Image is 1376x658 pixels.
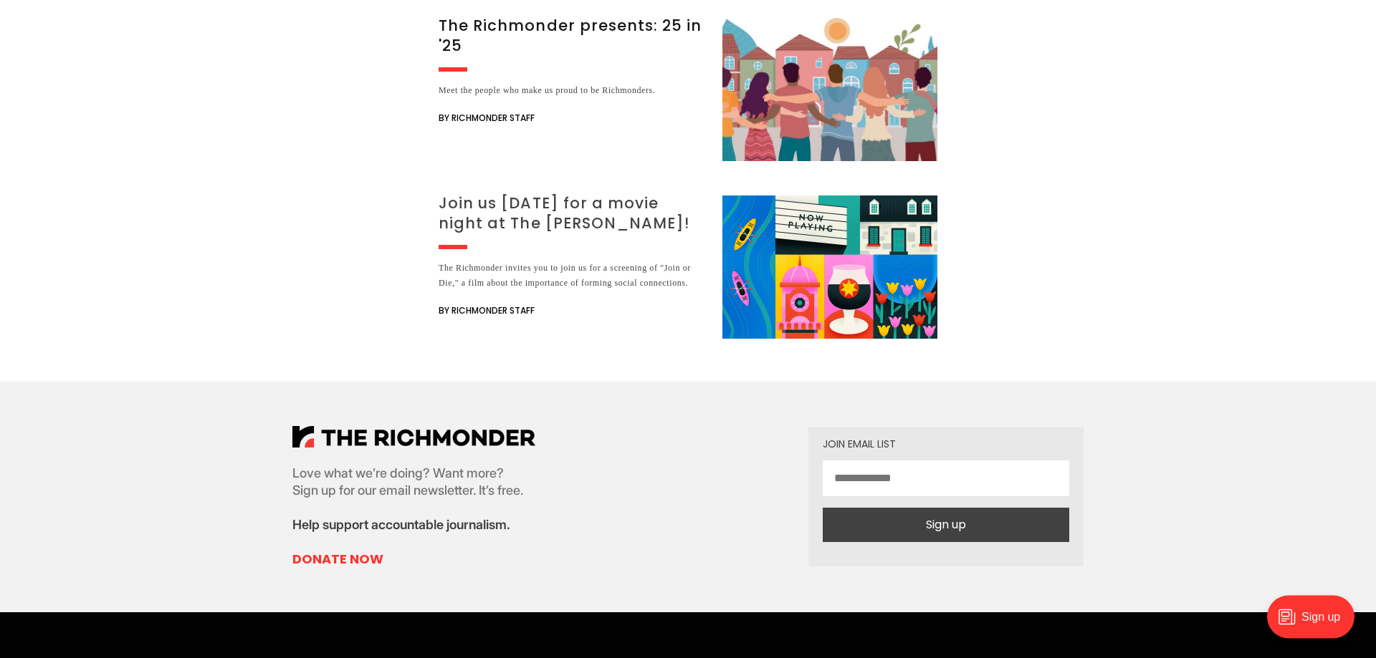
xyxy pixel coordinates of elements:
a: The Richmonder presents: 25 in '25 Meet the people who make us proud to be Richmonders. By Richmo... [439,18,937,161]
img: Join us Monday for a movie night at The Byrd! [722,195,937,339]
p: Love what we’re doing? Want more? Sign up for our email newsletter. It’s free. [292,465,535,499]
h3: Join us [DATE] for a movie night at The [PERSON_NAME]! [439,193,705,233]
img: The Richmonder presents: 25 in '25 [722,18,937,161]
p: Help support accountable journalism. [292,516,535,533]
a: Join us [DATE] for a movie night at The [PERSON_NAME]! The Richmonder invites you to join us for ... [439,195,937,339]
a: Donate Now [292,551,535,568]
span: By Richmonder Staff [439,110,535,127]
h3: The Richmonder presents: 25 in '25 [439,16,705,56]
span: By Richmonder Staff [439,302,535,319]
img: The Richmonder Logo [292,426,535,447]
div: Meet the people who make us proud to be Richmonders. [439,83,705,98]
div: Join email list [823,439,1069,449]
iframe: portal-trigger [1255,588,1376,658]
div: The Richmonder invites you to join us for a screening of "Join or Die," a film about the importan... [439,261,705,291]
button: Sign up [823,508,1069,542]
